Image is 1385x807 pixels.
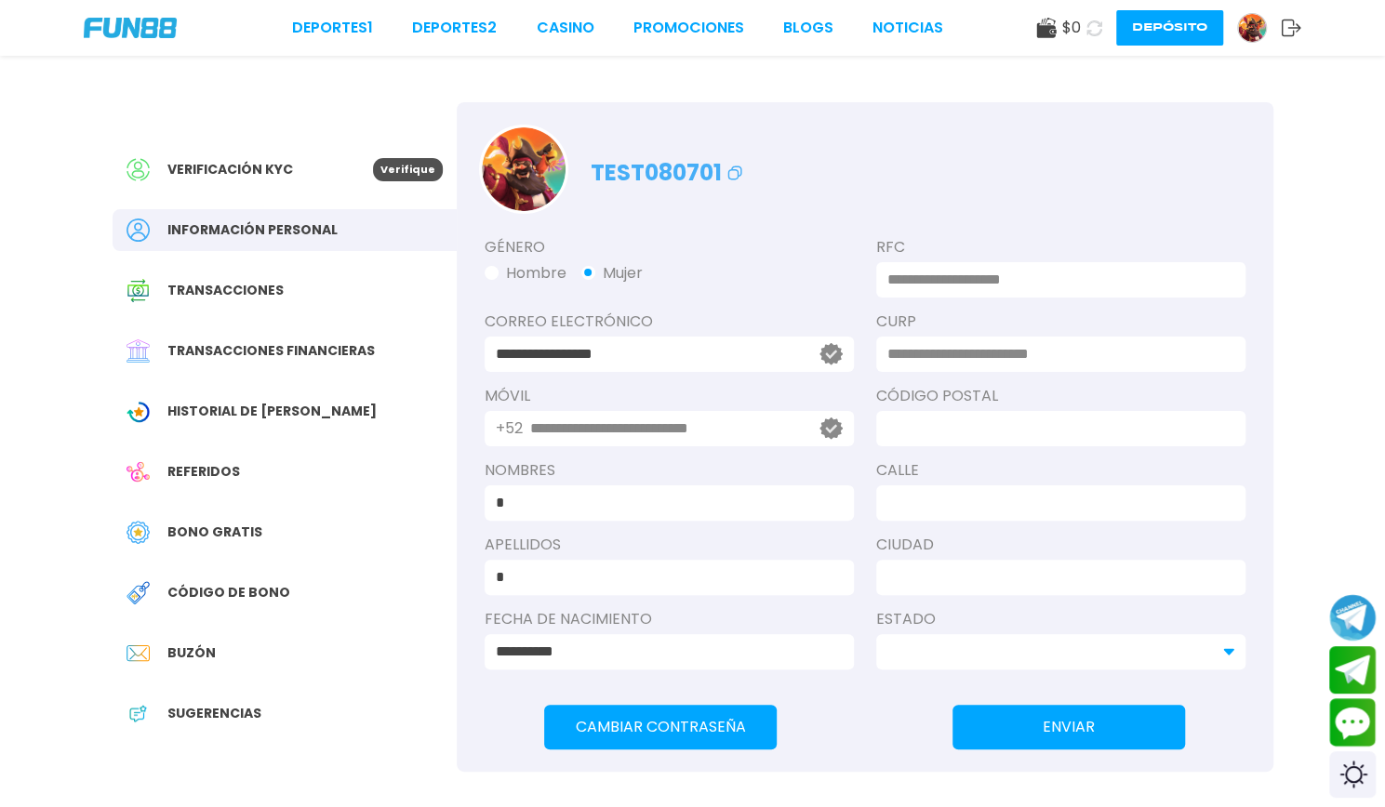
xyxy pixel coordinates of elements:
img: Company Logo [84,18,177,38]
label: Correo electrónico [485,311,854,333]
span: Transacciones financieras [167,341,375,361]
img: Personal [127,218,150,242]
span: Sugerencias [167,704,261,723]
span: Referidos [167,462,240,482]
span: Historial de [PERSON_NAME] [167,402,377,421]
p: Verifique [373,158,443,181]
span: Código de bono [167,583,290,602]
img: Avatar [482,127,566,211]
button: Mujer [581,262,643,284]
a: Deportes1 [292,17,373,39]
a: Transaction HistoryTransacciones [113,270,457,311]
label: Estado [876,608,1245,630]
a: Avatar [1237,13,1281,43]
img: Wagering Transaction [127,400,150,423]
label: Código Postal [876,385,1245,407]
a: ReferralReferidos [113,451,457,493]
a: App FeedbackSugerencias [113,693,457,734]
p: test080701 [591,147,746,190]
a: BLOGS [783,17,833,39]
a: Redeem BonusCódigo de bono [113,572,457,614]
button: Join telegram channel [1329,593,1376,642]
label: Fecha de Nacimiento [485,608,854,630]
img: Referral [127,460,150,483]
img: Inbox [127,642,150,665]
a: InboxBuzón [113,632,457,674]
img: Avatar [1238,14,1266,42]
img: Free Bonus [127,521,150,544]
a: Wagering TransactionHistorial de [PERSON_NAME] [113,390,457,432]
span: $ 0 [1062,17,1081,39]
label: NOMBRES [485,459,854,482]
label: APELLIDOS [485,534,854,556]
button: Depósito [1116,10,1223,46]
span: Transacciones [167,281,284,300]
a: Promociones [633,17,744,39]
a: Verificación KYCVerifique [113,149,457,191]
span: Bono Gratis [167,523,262,542]
label: Ciudad [876,534,1245,556]
button: Join telegram [1329,646,1376,695]
button: Cambiar Contraseña [544,705,777,749]
p: +52 [496,417,523,440]
label: RFC [876,236,1245,258]
button: Hombre [485,262,566,284]
img: Redeem Bonus [127,581,150,604]
a: CASINO [536,17,593,39]
a: PersonalInformación personal [113,209,457,251]
a: Financial TransactionTransacciones financieras [113,330,457,372]
span: Verificación KYC [167,160,293,179]
a: Deportes2 [412,17,497,39]
img: App Feedback [127,702,150,725]
img: Transaction History [127,279,150,302]
label: Calle [876,459,1245,482]
a: NOTICIAS [872,17,943,39]
label: Móvil [485,385,854,407]
label: Género [485,236,854,258]
div: Switch theme [1329,751,1376,798]
span: Buzón [167,643,216,663]
button: ENVIAR [952,705,1185,749]
label: CURP [876,311,1245,333]
a: Free BonusBono Gratis [113,511,457,553]
img: Financial Transaction [127,339,150,363]
button: Contact customer service [1329,698,1376,747]
span: Información personal [167,220,338,240]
